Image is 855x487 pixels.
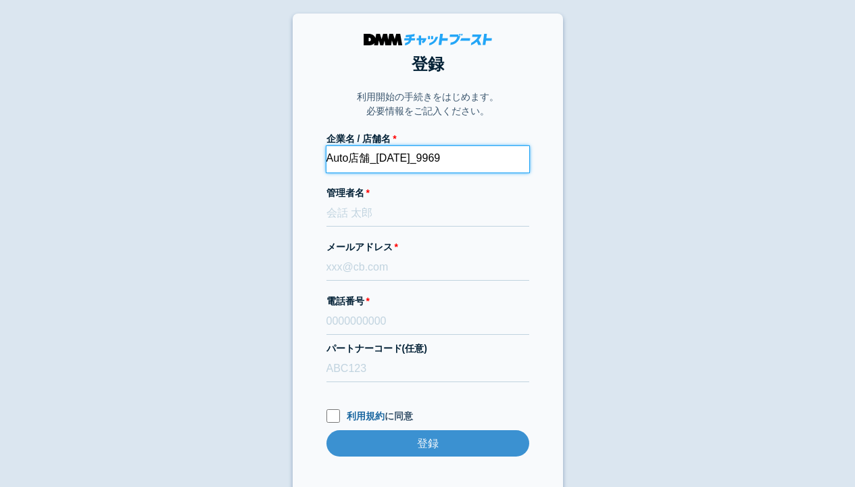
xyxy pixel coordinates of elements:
[326,186,529,200] label: 管理者名
[326,200,529,227] input: 会話 太郎
[326,52,529,76] h1: 登録
[364,34,492,45] img: DMMチャットブースト
[326,146,529,172] input: 株式会社チャットブースト
[326,409,340,423] input: 利用規約に同意
[326,356,529,382] input: ABC123
[326,294,529,308] label: 電話番号
[326,409,529,423] label: に同意
[326,132,529,146] label: 企業名 / 店舗名
[326,254,529,281] input: xxx@cb.com
[347,411,385,421] a: 利用規約
[326,342,529,356] label: パートナーコード(任意)
[326,430,529,457] input: 登録
[326,240,529,254] label: メールアドレス
[357,90,499,118] p: 利用開始の手続きをはじめます。 必要情報をご記入ください。
[326,308,529,335] input: 0000000000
